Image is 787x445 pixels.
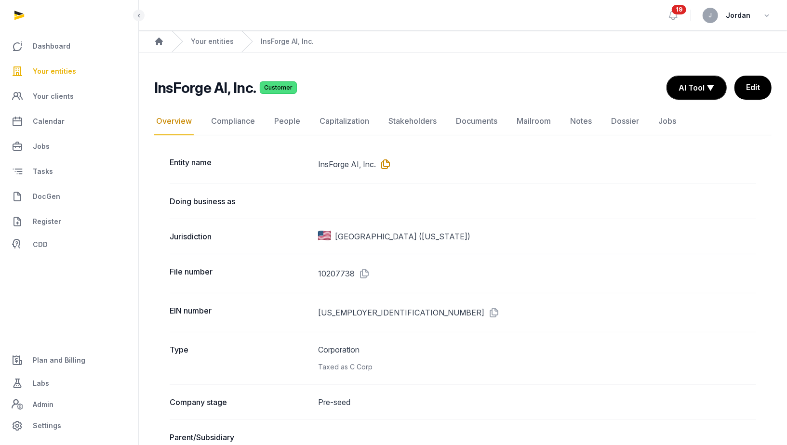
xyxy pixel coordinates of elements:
[568,107,594,135] a: Notes
[154,79,256,96] h2: InsForge AI, Inc.
[8,210,131,233] a: Register
[170,305,310,320] dt: EIN number
[33,40,70,52] span: Dashboard
[318,157,756,172] dd: InsForge AI, Inc.
[734,76,772,100] a: Edit
[318,305,756,320] dd: [US_EMPLOYER_IDENTIFICATION_NUMBER]
[667,76,726,99] button: AI Tool ▼
[272,107,302,135] a: People
[8,349,131,372] a: Plan and Billing
[33,166,53,177] span: Tasks
[170,344,310,373] dt: Type
[672,5,686,14] span: 19
[170,396,310,408] dt: Company stage
[154,107,772,135] nav: Tabs
[33,378,49,389] span: Labs
[609,107,641,135] a: Dossier
[8,235,131,254] a: CDD
[33,116,65,127] span: Calendar
[8,85,131,108] a: Your clients
[33,191,60,202] span: DocGen
[170,432,310,443] dt: Parent/Subsidiary
[335,231,470,242] span: [GEOGRAPHIC_DATA] ([US_STATE])
[33,91,74,102] span: Your clients
[318,344,756,373] dd: Corporation
[170,266,310,281] dt: File number
[33,420,61,432] span: Settings
[8,160,131,183] a: Tasks
[191,37,234,46] a: Your entities
[139,31,787,52] nav: Breadcrumb
[33,65,76,77] span: Your entities
[154,107,194,135] a: Overview
[515,107,553,135] a: Mailroom
[8,414,131,437] a: Settings
[8,395,131,414] a: Admin
[8,372,131,395] a: Labs
[33,216,61,227] span: Register
[709,13,712,18] span: J
[8,110,131,133] a: Calendar
[170,196,310,207] dt: Doing business as
[703,8,718,23] button: J
[170,157,310,172] dt: Entity name
[33,399,53,410] span: Admin
[33,239,48,250] span: CDD
[387,107,439,135] a: Stakeholders
[8,35,131,58] a: Dashboard
[170,231,310,242] dt: Jurisdiction
[656,107,678,135] a: Jobs
[33,141,50,152] span: Jobs
[261,37,314,46] a: InsForge AI, Inc.
[8,60,131,83] a: Your entities
[454,107,499,135] a: Documents
[33,354,85,366] span: Plan and Billing
[318,107,371,135] a: Capitalization
[318,396,756,408] dd: Pre-seed
[726,10,750,21] span: Jordan
[209,107,257,135] a: Compliance
[318,266,756,281] dd: 10207738
[318,361,756,373] div: Taxed as C Corp
[260,81,297,94] span: Customer
[8,135,131,158] a: Jobs
[8,185,131,208] a: DocGen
